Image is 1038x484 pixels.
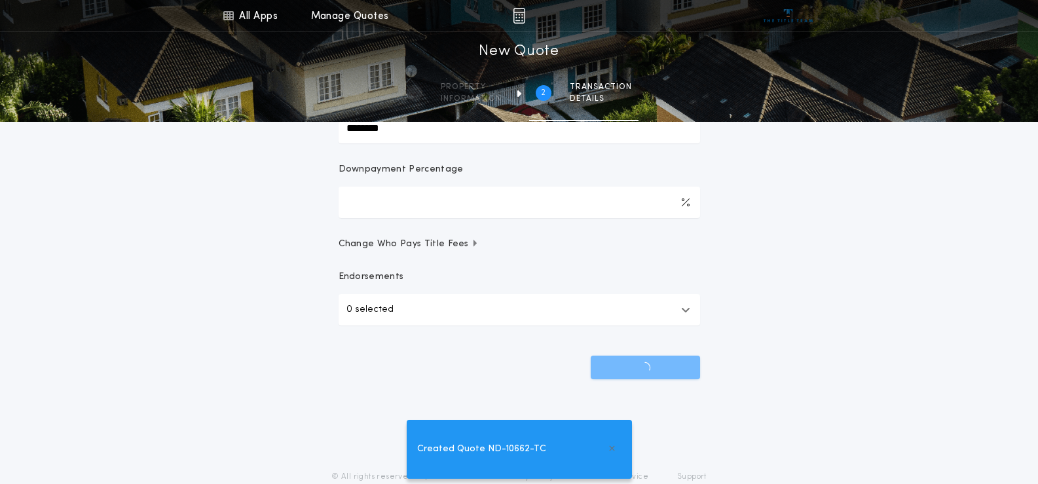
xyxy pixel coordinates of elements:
span: details [570,94,632,104]
span: information [441,94,502,104]
span: Created Quote ND-10662-TC [417,442,546,456]
input: New Loan Amount [339,112,700,143]
img: img [513,8,525,24]
p: Endorsements [339,270,700,284]
span: Property [441,82,502,92]
h2: 2 [541,88,546,98]
button: Change Who Pays Title Fees [339,238,700,251]
p: 0 selected [346,302,394,318]
p: Downpayment Percentage [339,163,464,176]
h1: New Quote [479,41,559,62]
span: Change Who Pays Title Fees [339,238,479,251]
img: vs-icon [764,9,813,22]
input: Downpayment Percentage [339,187,700,218]
span: Transaction [570,82,632,92]
button: 0 selected [339,294,700,326]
